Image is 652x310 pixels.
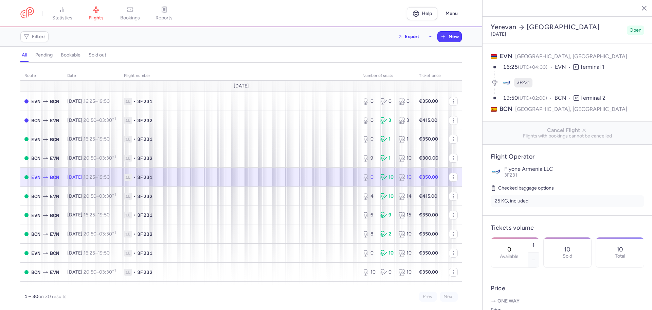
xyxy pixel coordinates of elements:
[580,95,605,101] span: Terminal 2
[98,212,110,218] time: 19:50
[35,52,53,58] h4: pending
[31,249,40,257] span: EVN
[419,292,437,302] button: Prev.
[20,71,63,81] th: route
[99,193,116,199] time: 03:30
[84,174,110,180] span: –
[419,98,438,104] strong: €350.00
[380,155,393,162] div: 1
[407,7,437,20] a: Help
[50,268,59,276] span: EVN
[398,250,411,257] div: 10
[503,95,518,101] time: 19:50
[147,6,181,21] a: reports
[234,83,249,89] span: [DATE]
[419,155,438,161] strong: €300.00
[358,71,415,81] th: number of seats
[419,117,437,123] strong: €415.00
[491,153,644,161] h4: Flight Operator
[50,117,59,124] span: EVN
[50,154,59,162] span: EVN
[67,212,110,218] span: [DATE],
[133,155,136,162] span: •
[124,136,132,143] span: 1L
[362,136,375,143] div: 0
[491,284,644,292] h4: Price
[45,6,79,21] a: statistics
[120,71,358,81] th: Flight number
[137,212,152,218] span: 3F231
[38,294,67,299] span: on 30 results
[398,269,411,276] div: 10
[84,212,110,218] span: –
[133,136,136,143] span: •
[133,231,136,238] span: •
[133,212,136,218] span: •
[67,250,110,256] span: [DATE],
[84,136,95,142] time: 16:25
[133,174,136,181] span: •
[31,230,40,238] span: BCN
[21,32,48,42] button: Filters
[99,231,116,237] time: 03:30
[419,174,438,180] strong: €350.00
[67,98,110,104] span: [DATE],
[398,155,411,162] div: 10
[393,31,424,42] button: Export
[504,172,517,178] span: 3F231
[137,136,152,143] span: 3F231
[124,98,132,105] span: 1L
[20,7,34,20] a: CitizenPlane red outlined logo
[50,249,59,257] span: BCN
[440,292,458,302] button: Next
[362,212,375,218] div: 6
[380,212,393,218] div: 9
[99,117,116,123] time: 03:30
[22,52,27,58] h4: all
[24,294,38,299] strong: 1 – 30
[518,95,547,101] span: (UTC+02:00)
[120,15,140,21] span: bookings
[419,136,438,142] strong: €350.00
[133,250,136,257] span: •
[488,127,647,133] span: Cancel Flight
[31,154,40,162] span: BCN
[137,98,152,105] span: 3F231
[84,98,95,104] time: 16:25
[50,193,59,200] span: EVN
[515,105,627,113] span: [GEOGRAPHIC_DATA], [GEOGRAPHIC_DATA]
[112,268,116,273] sup: +1
[419,193,437,199] strong: €415.00
[380,98,393,105] div: 0
[419,231,438,237] strong: €350.00
[491,195,644,207] li: 25 KG, included
[362,117,375,124] div: 0
[31,268,40,276] span: BCN
[67,231,116,237] span: [DATE],
[112,154,116,159] sup: +1
[31,98,40,105] span: EVN
[398,231,411,238] div: 10
[52,15,72,21] span: statistics
[563,254,572,259] p: Sold
[84,212,95,218] time: 16:25
[67,193,116,199] span: [DATE],
[98,174,110,180] time: 19:50
[67,155,116,161] span: [DATE],
[67,174,110,180] span: [DATE],
[564,246,570,253] p: 10
[491,166,502,177] img: Flyone Armenia LLC logo
[67,136,110,142] span: [DATE],
[89,52,106,58] h4: sold out
[50,136,59,143] span: BCN
[50,98,59,105] span: BCN
[98,250,110,256] time: 19:50
[31,212,40,219] span: EVN
[84,231,116,237] span: –
[518,64,547,70] span: (UTC+04:00)
[630,27,641,34] span: Open
[398,212,411,218] div: 15
[137,250,152,257] span: 3F231
[438,32,461,42] button: New
[398,193,411,200] div: 14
